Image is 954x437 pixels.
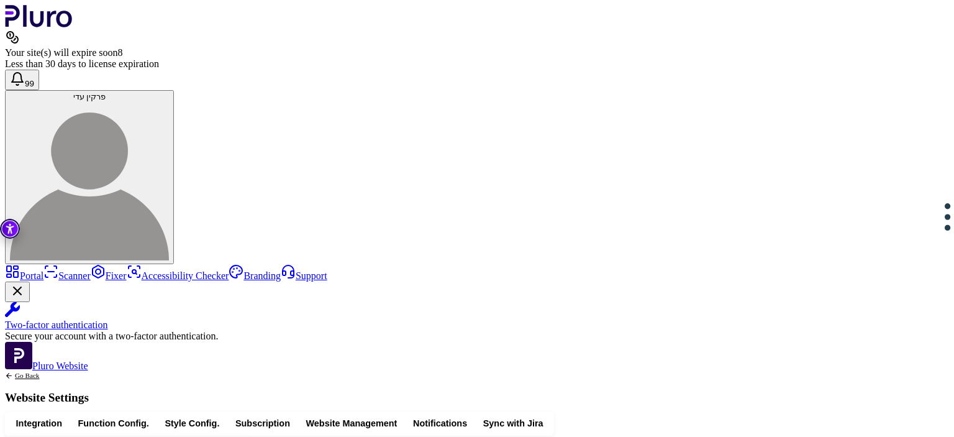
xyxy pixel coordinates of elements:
span: Integration [16,418,62,430]
button: Integration [8,415,70,433]
div: Your site(s) will expire soon [5,47,949,58]
button: פרקין עדיפרקין עדי [5,90,174,264]
button: Website Management [298,415,405,433]
div: Secure your account with a two-factor authentication. [5,331,949,342]
div: Less than 30 days to license expiration [5,58,949,70]
span: Style Config. [165,418,219,430]
span: Sync with Jira [483,418,543,430]
button: Function Config. [70,415,157,433]
span: 8 [117,47,122,58]
aside: Sidebar menu [5,264,949,372]
button: Style Config. [157,415,228,433]
a: Support [281,270,327,281]
a: Accessibility Checker [127,270,229,281]
span: פרקין עדי [73,92,106,101]
a: Branding [229,270,281,281]
button: Open notifications, you have 390 new notifications [5,70,39,90]
button: Subscription [227,415,298,433]
span: 99 [25,79,34,88]
button: Close Two-factor authentication notification [5,282,30,302]
span: Function Config. [78,418,149,430]
span: Notifications [413,418,467,430]
a: Logo [5,19,73,29]
span: Website Management [306,418,397,430]
button: Notifications [405,415,475,433]
a: Open Pluro Website [5,361,88,371]
a: Scanner [43,270,91,281]
a: Portal [5,270,43,281]
h1: Website Settings [5,392,89,403]
a: Two-factor authentication [5,302,949,331]
button: Sync with Jira [475,415,551,433]
div: Two-factor authentication [5,320,949,331]
img: פרקין עדי [10,101,169,260]
span: Subscription [235,418,290,430]
a: Fixer [91,270,127,281]
a: Back to previous screen [5,372,89,380]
